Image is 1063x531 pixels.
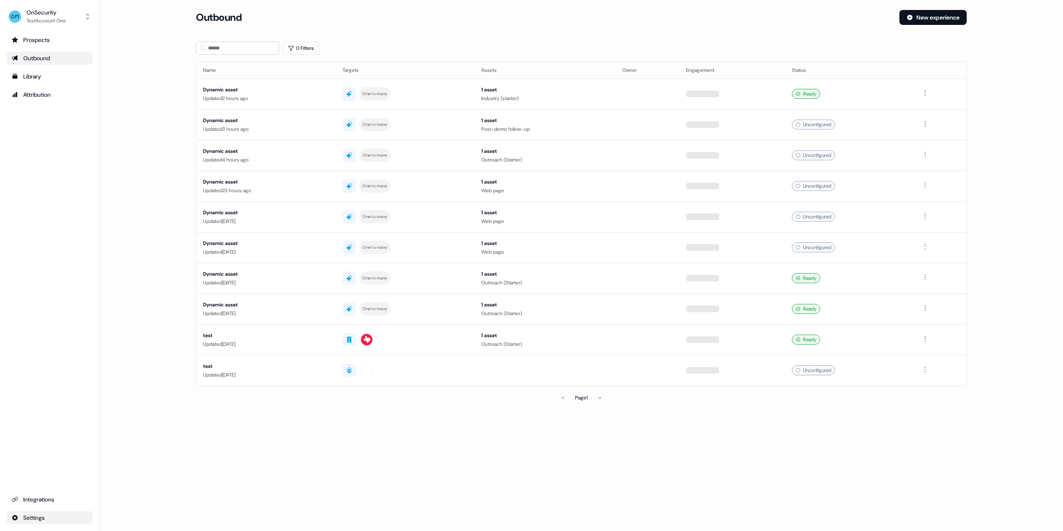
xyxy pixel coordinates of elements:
div: Page 1 [575,394,588,402]
div: Outreach (Starter) [481,340,609,348]
div: Dynamic asset [203,86,329,94]
div: Updated [DATE] [203,217,329,225]
div: Outreach (Starter) [481,279,609,287]
div: One to many [362,121,387,128]
div: Updated [DATE] [203,371,329,379]
button: New experience [899,10,967,25]
div: Dynamic asset [203,301,329,309]
a: Go to integrations [7,493,93,506]
h3: Outbound [196,11,242,24]
div: test [203,331,329,340]
div: One to many [362,90,387,98]
div: 1 asset [481,301,609,309]
div: Ready [792,273,820,283]
div: 1 asset [481,331,609,340]
div: Updated 23 hours ago [203,186,329,195]
div: Dynamic asset [203,239,329,247]
div: Dynamic asset [203,178,329,186]
div: Web page [481,248,609,256]
th: Name [196,62,336,78]
div: OnSecurity [27,8,66,17]
th: Engagement [679,62,785,78]
div: Updated 4 hours ago [203,156,329,164]
div: 1 asset [481,239,609,247]
div: Unconfigured [792,212,835,222]
div: Ready [792,89,820,99]
a: Go to attribution [7,88,93,101]
div: Updated [DATE] [203,309,329,318]
div: 1 asset [481,116,609,125]
th: Targets [336,62,475,78]
div: Integrations [12,495,88,504]
div: Dynamic asset [203,147,329,155]
div: 1 asset [481,178,609,186]
div: 1 asset [481,147,609,155]
div: Unconfigured [792,181,835,191]
div: One to many [362,213,387,220]
div: One to many [362,244,387,251]
div: 1 asset [481,86,609,94]
div: Web page [481,186,609,195]
div: Prospects [12,36,88,44]
div: Unconfigured [792,150,835,160]
th: Owner [615,62,680,78]
div: Post-demo follow-up [481,125,609,133]
div: Unconfigured [792,242,835,252]
button: OnSecurityTestAccount One [7,7,93,27]
div: Web page [481,217,609,225]
a: Go to integrations [7,511,93,524]
div: Updated [DATE] [203,340,329,348]
div: Industry (starter) [481,94,609,103]
div: Updated 3 hours ago [203,125,329,133]
div: Updated [DATE] [203,279,329,287]
div: Updated 2 hours ago [203,94,329,103]
div: Dynamic asset [203,208,329,217]
div: Attribution [12,91,88,99]
div: Ready [792,304,820,314]
div: 1 asset [481,270,609,278]
div: Unconfigured [792,120,835,130]
button: 0 Filters [282,42,319,55]
div: Unconfigured [792,365,835,375]
th: Assets [475,62,615,78]
div: Dynamic asset [203,270,329,278]
div: test [203,362,329,370]
div: Ready [792,335,820,345]
a: Go to templates [7,70,93,83]
div: Settings [12,514,88,522]
th: Status [785,62,914,78]
div: One to many [362,152,387,159]
div: Outbound [12,54,88,62]
div: 1 asset [481,208,609,217]
div: One to many [362,305,387,313]
div: TestAccount One [27,17,66,25]
div: One to many [362,182,387,190]
div: Outreach (Starter) [481,309,609,318]
a: Go to prospects [7,33,93,46]
a: Go to outbound experience [7,51,93,65]
div: Outreach (Starter) [481,156,609,164]
div: Updated [DATE] [203,248,329,256]
div: Dynamic asset [203,116,329,125]
div: Library [12,72,88,81]
div: One to many [362,274,387,282]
